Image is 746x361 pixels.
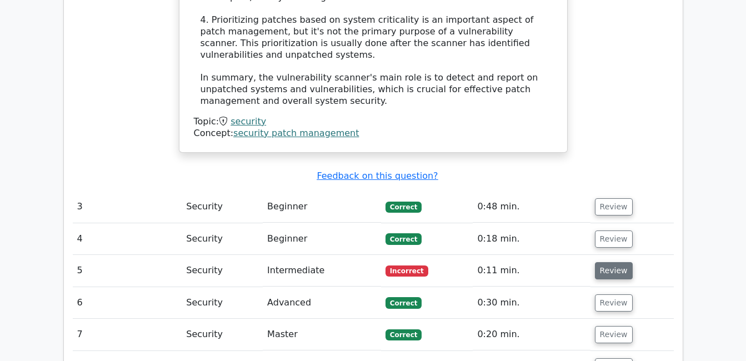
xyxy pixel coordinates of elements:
[473,223,590,255] td: 0:18 min.
[194,116,553,128] div: Topic:
[194,128,553,139] div: Concept:
[385,202,422,213] span: Correct
[73,223,182,255] td: 4
[73,287,182,319] td: 6
[231,116,266,127] a: security
[182,223,263,255] td: Security
[385,233,422,244] span: Correct
[473,287,590,319] td: 0:30 min.
[385,265,428,277] span: Incorrect
[263,319,381,350] td: Master
[233,128,359,138] a: security patch management
[473,255,590,287] td: 0:11 min.
[317,171,438,181] a: Feedback on this question?
[73,255,182,287] td: 5
[182,255,263,287] td: Security
[182,319,263,350] td: Security
[182,191,263,223] td: Security
[473,319,590,350] td: 0:20 min.
[263,255,381,287] td: Intermediate
[263,287,381,319] td: Advanced
[182,287,263,319] td: Security
[595,230,633,248] button: Review
[73,191,182,223] td: 3
[595,326,633,343] button: Review
[473,191,590,223] td: 0:48 min.
[595,294,633,312] button: Review
[595,198,633,215] button: Review
[73,319,182,350] td: 7
[385,297,422,308] span: Correct
[263,223,381,255] td: Beginner
[263,191,381,223] td: Beginner
[385,329,422,340] span: Correct
[595,262,633,279] button: Review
